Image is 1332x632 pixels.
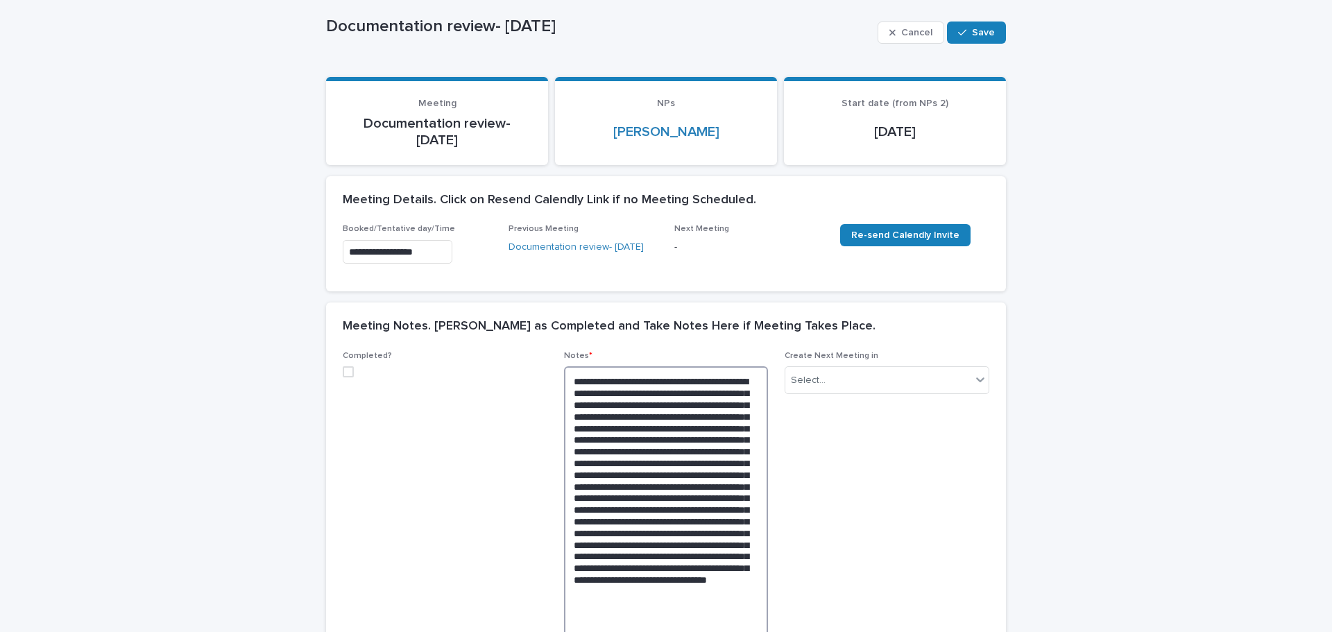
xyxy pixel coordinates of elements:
span: Notes [564,352,592,360]
p: Documentation review- [DATE] [326,17,872,37]
span: NPs [657,99,675,108]
span: Booked/Tentative day/Time [343,225,455,233]
span: Re-send Calendly Invite [851,230,959,240]
p: Documentation review- [DATE] [343,115,531,148]
button: Cancel [878,22,944,44]
div: Select... [791,373,826,388]
a: Re-send Calendly Invite [840,224,971,246]
span: Save [972,28,995,37]
p: - [674,240,823,255]
span: Meeting [418,99,456,108]
span: Previous Meeting [509,225,579,233]
button: Save [947,22,1006,44]
h2: Meeting Details. Click on Resend Calendly Link if no Meeting Scheduled. [343,193,756,208]
h2: Meeting Notes. [PERSON_NAME] as Completed and Take Notes Here if Meeting Takes Place. [343,319,876,334]
span: Next Meeting [674,225,729,233]
span: Create Next Meeting in [785,352,878,360]
span: Cancel [901,28,932,37]
a: Documentation review- [DATE] [509,240,644,255]
a: [PERSON_NAME] [613,123,719,140]
p: [DATE] [801,123,989,140]
span: Completed? [343,352,392,360]
span: Start date (from NPs 2) [842,99,948,108]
